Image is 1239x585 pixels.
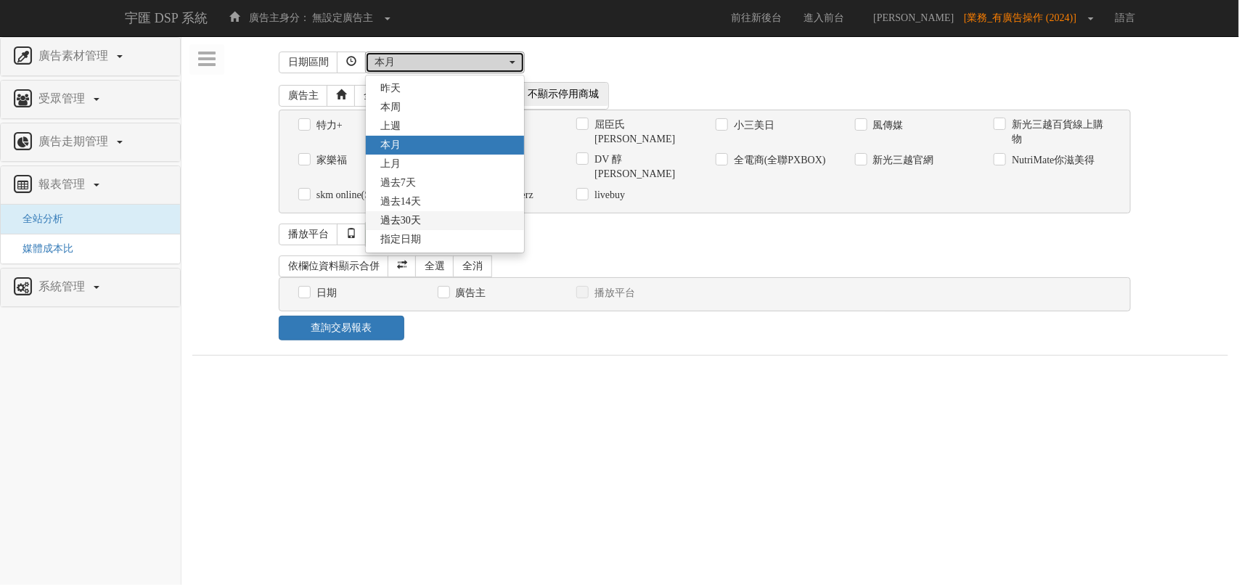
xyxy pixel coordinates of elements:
[452,286,486,300] label: 廣告主
[313,286,337,300] label: 日期
[591,188,625,202] label: livebuy
[12,45,169,68] a: 廣告素材管理
[380,232,421,247] span: 指定日期
[249,12,310,23] span: 廣告主身分：
[453,255,492,277] a: 全消
[380,157,401,171] span: 上月
[380,176,416,190] span: 過去7天
[12,243,73,254] a: 媒體成本比
[380,119,401,134] span: 上週
[12,173,169,197] a: 報表管理
[35,49,115,62] span: 廣告素材管理
[730,118,774,133] label: 小三美日
[35,135,115,147] span: 廣告走期管理
[520,83,608,106] span: 不顯示停用商城
[870,118,904,133] label: 風傳媒
[591,118,694,147] label: 屈臣氏[PERSON_NAME]
[730,153,826,168] label: 全電商(全聯PXBOX)
[35,178,92,190] span: 報表管理
[380,100,401,115] span: 本周
[380,195,421,209] span: 過去14天
[313,12,374,23] span: 無設定廣告主
[591,152,694,181] label: DV 醇[PERSON_NAME]
[380,138,401,152] span: 本月
[279,316,404,340] a: 查詢交易報表
[415,255,454,277] a: 全選
[365,52,525,73] button: 本月
[375,55,507,70] div: 本月
[354,85,393,107] a: 全選
[12,213,63,224] a: 全站分析
[964,12,1084,23] span: [業務_有廣告操作 (2024)]
[1008,118,1111,147] label: 新光三越百貨線上購物
[12,88,169,111] a: 受眾管理
[380,81,401,96] span: 昨天
[313,118,343,133] label: 特力+
[313,153,347,168] label: 家樂福
[35,92,92,105] span: 受眾管理
[870,153,934,168] label: 新光三越官網
[380,213,421,228] span: 過去30天
[12,276,169,299] a: 系統管理
[12,131,169,154] a: 廣告走期管理
[866,12,961,23] span: [PERSON_NAME]
[35,280,92,292] span: 系統管理
[591,286,635,300] label: 播放平台
[313,188,380,202] label: skm online(SE)
[1008,153,1095,168] label: NutriMate你滋美得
